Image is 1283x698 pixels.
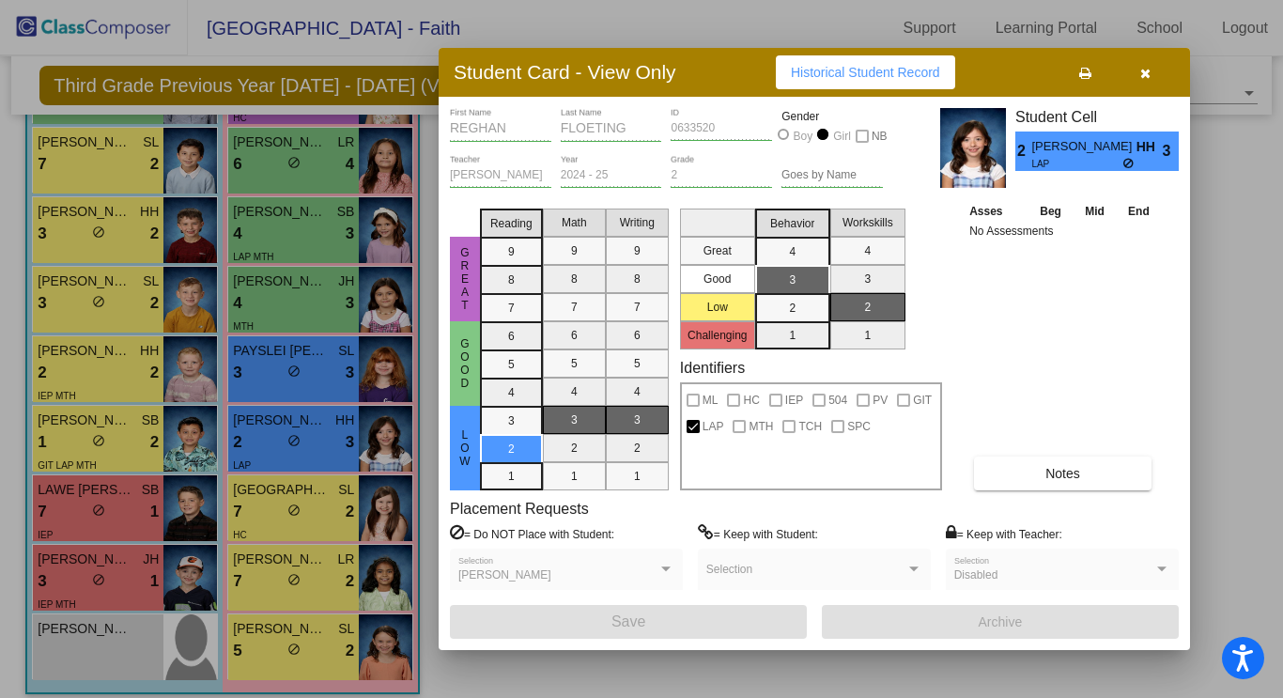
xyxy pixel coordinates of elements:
span: [PERSON_NAME] [1031,137,1136,157]
span: LAP [703,415,724,438]
th: Mid [1074,201,1116,222]
label: Identifiers [680,359,745,377]
span: Low [456,428,473,468]
label: = Keep with Teacher: [946,524,1062,543]
span: IEP [785,389,803,411]
span: [PERSON_NAME] [458,568,551,582]
span: ML [703,389,719,411]
span: Historical Student Record [791,65,940,80]
span: MTH [749,415,773,438]
th: End [1116,201,1161,222]
span: Save [611,613,645,629]
span: Archive [979,614,1023,629]
input: teacher [450,169,551,182]
input: Enter ID [671,122,772,135]
label: Placement Requests [450,500,589,518]
input: grade [671,169,772,182]
span: HH [1136,137,1163,157]
label: = Do NOT Place with Student: [450,524,614,543]
button: Historical Student Record [776,55,955,89]
td: No Assessments [965,222,1162,240]
span: PV [873,389,888,411]
div: Boy [793,128,813,145]
span: 3 [1163,140,1179,163]
h3: Student Cell [1015,108,1179,126]
th: Beg [1028,201,1073,222]
button: Notes [974,457,1152,490]
span: Great [456,246,473,312]
span: GIT [913,389,932,411]
span: 2 [1015,140,1031,163]
h3: Student Card - View Only [454,60,676,84]
input: year [561,169,662,182]
span: SPC [847,415,871,438]
span: Good [456,337,473,390]
mat-label: Gender [781,108,883,125]
span: HC [743,389,759,411]
button: Save [450,605,807,639]
span: LAP [1031,157,1122,171]
span: TCH [798,415,822,438]
span: Disabled [954,568,998,582]
button: Archive [822,605,1179,639]
th: Asses [965,201,1028,222]
span: 504 [828,389,847,411]
span: NB [872,125,888,147]
div: Girl [832,128,851,145]
input: goes by name [781,169,883,182]
label: = Keep with Student: [698,524,818,543]
span: Notes [1045,466,1080,481]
